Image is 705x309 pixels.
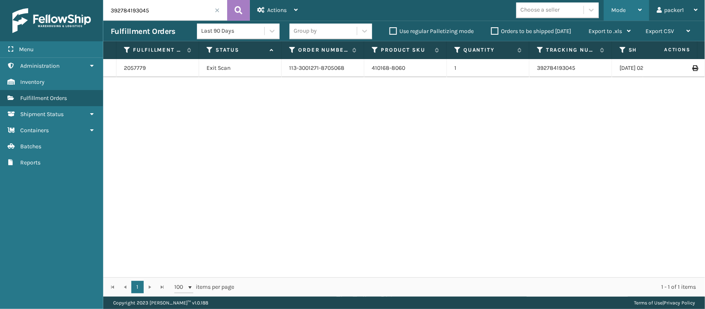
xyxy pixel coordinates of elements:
div: Group by [294,27,317,36]
span: Batches [20,143,41,150]
span: Menu [19,46,33,53]
span: Actions [267,7,287,14]
a: Privacy Policy [664,300,695,306]
label: Order Number [298,46,348,54]
span: Actions [638,43,696,57]
td: 113-3001271-8705068 [282,59,364,77]
label: Shipped Date [629,46,679,54]
label: Tracking Number [546,46,596,54]
label: Status [216,46,266,54]
td: 1 [447,59,529,77]
h3: Fulfillment Orders [111,26,175,36]
span: Export to .xls [589,28,622,35]
label: Product SKU [381,46,431,54]
a: 410168-8060 [372,64,405,71]
span: Shipment Status [20,111,64,118]
div: 1 - 1 of 1 items [246,283,696,291]
td: Exit Scan [199,59,282,77]
a: 1 [131,281,144,293]
span: Containers [20,127,49,134]
img: logo [12,8,91,33]
span: Fulfillment Orders [20,95,67,102]
label: Use regular Palletizing mode [389,28,474,35]
label: Quantity [463,46,513,54]
td: [DATE] 02:41:18 pm [612,59,695,77]
div: | [634,297,695,309]
div: Last 90 Days [201,27,265,36]
label: Fulfillment Order Id [133,46,183,54]
span: Administration [20,62,59,69]
span: Mode [611,7,626,14]
span: items per page [174,281,235,293]
a: 2057779 [124,64,146,72]
span: Export CSV [646,28,674,35]
span: 100 [174,283,187,291]
label: Orders to be shipped [DATE] [491,28,571,35]
span: Inventory [20,78,45,86]
span: Reports [20,159,40,166]
div: Choose a seller [520,6,560,14]
i: Print Label [692,65,697,71]
a: Terms of Use [634,300,662,306]
a: 392784193045 [537,64,575,71]
p: Copyright 2023 [PERSON_NAME]™ v 1.0.188 [113,297,208,309]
